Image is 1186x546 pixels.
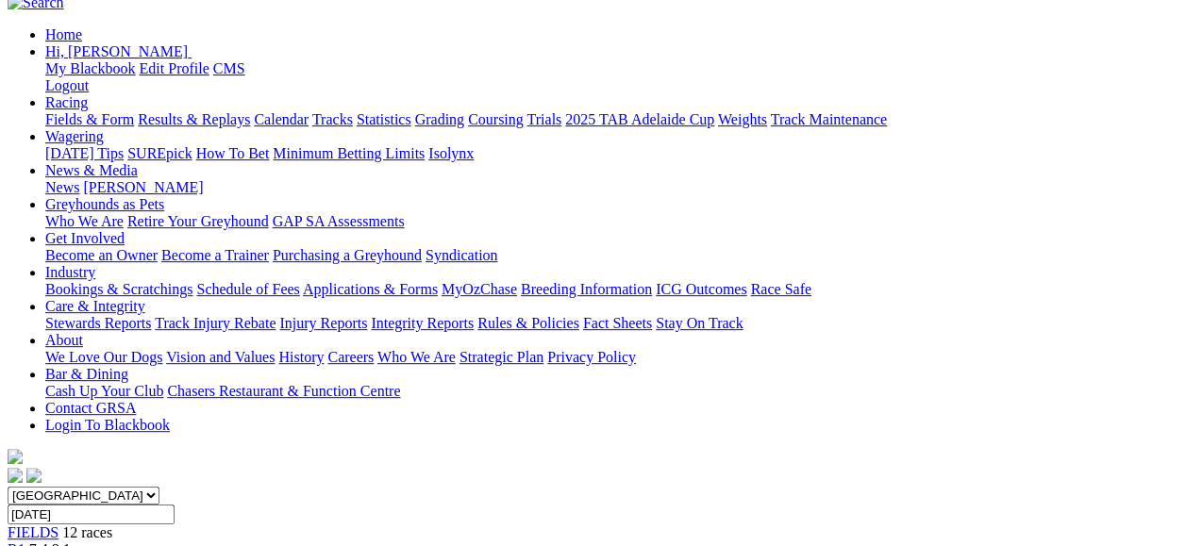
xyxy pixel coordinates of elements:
[771,111,887,127] a: Track Maintenance
[45,179,79,195] a: News
[45,383,1178,400] div: Bar & Dining
[279,315,367,331] a: Injury Reports
[138,111,250,127] a: Results & Replays
[45,179,1178,196] div: News & Media
[45,247,158,263] a: Become an Owner
[45,111,134,127] a: Fields & Form
[750,281,810,297] a: Race Safe
[45,213,124,229] a: Who We Are
[45,162,138,178] a: News & Media
[140,60,209,76] a: Edit Profile
[45,281,1178,298] div: Industry
[127,213,269,229] a: Retire Your Greyhound
[45,196,164,212] a: Greyhounds as Pets
[45,417,170,433] a: Login To Blackbook
[161,247,269,263] a: Become a Trainer
[371,315,474,331] a: Integrity Reports
[45,43,188,59] span: Hi, [PERSON_NAME]
[426,247,497,263] a: Syndication
[45,94,88,110] a: Racing
[45,281,192,297] a: Bookings & Scratchings
[521,281,652,297] a: Breeding Information
[45,128,104,144] a: Wagering
[127,145,192,161] a: SUREpick
[8,505,175,524] input: Select date
[377,349,456,365] a: Who We Are
[45,77,89,93] a: Logout
[459,349,543,365] a: Strategic Plan
[428,145,474,161] a: Isolynx
[45,315,151,331] a: Stewards Reports
[213,60,245,76] a: CMS
[8,468,23,483] img: facebook.svg
[254,111,309,127] a: Calendar
[477,315,579,331] a: Rules & Policies
[656,315,743,331] a: Stay On Track
[273,213,405,229] a: GAP SA Assessments
[8,524,58,540] a: FIELDS
[196,145,270,161] a: How To Bet
[62,524,112,540] span: 12 races
[526,111,561,127] a: Trials
[718,111,767,127] a: Weights
[656,281,746,297] a: ICG Outcomes
[45,332,83,348] a: About
[565,111,714,127] a: 2025 TAB Adelaide Cup
[327,349,374,365] a: Careers
[547,349,636,365] a: Privacy Policy
[45,264,95,280] a: Industry
[45,60,1178,94] div: Hi, [PERSON_NAME]
[45,315,1178,332] div: Care & Integrity
[45,298,145,314] a: Care & Integrity
[45,213,1178,230] div: Greyhounds as Pets
[45,247,1178,264] div: Get Involved
[45,366,128,382] a: Bar & Dining
[583,315,652,331] a: Fact Sheets
[45,145,124,161] a: [DATE] Tips
[45,400,136,416] a: Contact GRSA
[442,281,517,297] a: MyOzChase
[45,26,82,42] a: Home
[45,60,136,76] a: My Blackbook
[26,468,42,483] img: twitter.svg
[8,449,23,464] img: logo-grsa-white.png
[357,111,411,127] a: Statistics
[155,315,276,331] a: Track Injury Rebate
[45,43,192,59] a: Hi, [PERSON_NAME]
[166,349,275,365] a: Vision and Values
[196,281,299,297] a: Schedule of Fees
[312,111,353,127] a: Tracks
[273,145,425,161] a: Minimum Betting Limits
[167,383,400,399] a: Chasers Restaurant & Function Centre
[273,247,422,263] a: Purchasing a Greyhound
[45,145,1178,162] div: Wagering
[45,111,1178,128] div: Racing
[45,349,162,365] a: We Love Our Dogs
[415,111,464,127] a: Grading
[278,349,324,365] a: History
[45,383,163,399] a: Cash Up Your Club
[83,179,203,195] a: [PERSON_NAME]
[468,111,524,127] a: Coursing
[45,230,125,246] a: Get Involved
[45,349,1178,366] div: About
[303,281,438,297] a: Applications & Forms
